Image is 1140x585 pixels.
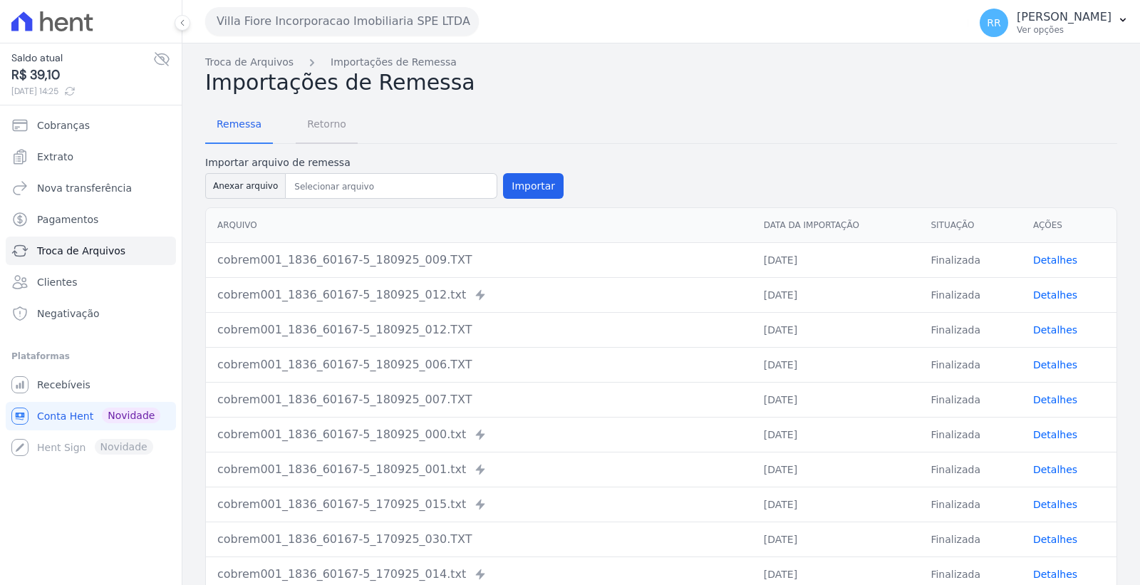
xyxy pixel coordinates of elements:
[1033,324,1077,336] a: Detalhes
[11,85,153,98] span: [DATE] 14:25
[217,356,741,373] div: cobrem001_1836_60167-5_180925_006.TXT
[6,237,176,265] a: Troca de Arquivos
[6,143,176,171] a: Extrato
[37,212,98,227] span: Pagamentos
[1033,254,1077,266] a: Detalhes
[205,173,286,199] button: Anexar arquivo
[752,417,920,452] td: [DATE]
[217,252,741,269] div: cobrem001_1836_60167-5_180925_009.TXT
[296,107,358,144] a: Retorno
[919,277,1022,312] td: Finalizada
[752,208,920,243] th: Data da Importação
[205,70,1117,95] h2: Importações de Remessa
[1033,569,1077,580] a: Detalhes
[919,347,1022,382] td: Finalizada
[205,55,1117,70] nav: Breadcrumb
[205,55,294,70] a: Troca de Arquivos
[987,18,1000,28] span: RR
[6,268,176,296] a: Clientes
[752,382,920,417] td: [DATE]
[217,391,741,408] div: cobrem001_1836_60167-5_180925_007.TXT
[1033,394,1077,405] a: Detalhes
[752,452,920,487] td: [DATE]
[217,531,741,548] div: cobrem001_1836_60167-5_170925_030.TXT
[919,242,1022,277] td: Finalizada
[1022,208,1116,243] th: Ações
[217,566,741,583] div: cobrem001_1836_60167-5_170925_014.txt
[37,150,73,164] span: Extrato
[752,347,920,382] td: [DATE]
[206,208,752,243] th: Arquivo
[1033,499,1077,510] a: Detalhes
[11,66,153,85] span: R$ 39,10
[6,174,176,202] a: Nova transferência
[217,286,741,304] div: cobrem001_1836_60167-5_180925_012.txt
[205,107,273,144] a: Remessa
[919,312,1022,347] td: Finalizada
[11,111,170,462] nav: Sidebar
[208,110,270,138] span: Remessa
[919,417,1022,452] td: Finalizada
[11,51,153,66] span: Saldo atual
[217,321,741,338] div: cobrem001_1836_60167-5_180925_012.TXT
[752,312,920,347] td: [DATE]
[6,299,176,328] a: Negativação
[37,409,93,423] span: Conta Hent
[37,378,90,392] span: Recebíveis
[6,205,176,234] a: Pagamentos
[102,408,160,423] span: Novidade
[6,402,176,430] a: Conta Hent Novidade
[37,118,90,133] span: Cobranças
[919,487,1022,522] td: Finalizada
[1033,464,1077,475] a: Detalhes
[299,110,355,138] span: Retorno
[1033,359,1077,371] a: Detalhes
[217,496,741,513] div: cobrem001_1836_60167-5_170925_015.txt
[503,173,564,199] button: Importar
[752,487,920,522] td: [DATE]
[217,461,741,478] div: cobrem001_1836_60167-5_180925_001.txt
[752,522,920,556] td: [DATE]
[205,155,564,170] label: Importar arquivo de remessa
[289,178,494,195] input: Selecionar arquivo
[217,426,741,443] div: cobrem001_1836_60167-5_180925_000.txt
[11,348,170,365] div: Plataformas
[919,382,1022,417] td: Finalizada
[968,3,1140,43] button: RR [PERSON_NAME] Ver opções
[1017,10,1111,24] p: [PERSON_NAME]
[752,277,920,312] td: [DATE]
[1033,534,1077,545] a: Detalhes
[37,275,77,289] span: Clientes
[331,55,457,70] a: Importações de Remessa
[919,452,1022,487] td: Finalizada
[37,181,132,195] span: Nova transferência
[752,242,920,277] td: [DATE]
[37,244,125,258] span: Troca de Arquivos
[1017,24,1111,36] p: Ver opções
[919,522,1022,556] td: Finalizada
[1033,429,1077,440] a: Detalhes
[919,208,1022,243] th: Situação
[6,111,176,140] a: Cobranças
[6,371,176,399] a: Recebíveis
[205,7,479,36] button: Villa Fiore Incorporacao Imobiliaria SPE LTDA
[1033,289,1077,301] a: Detalhes
[37,306,100,321] span: Negativação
